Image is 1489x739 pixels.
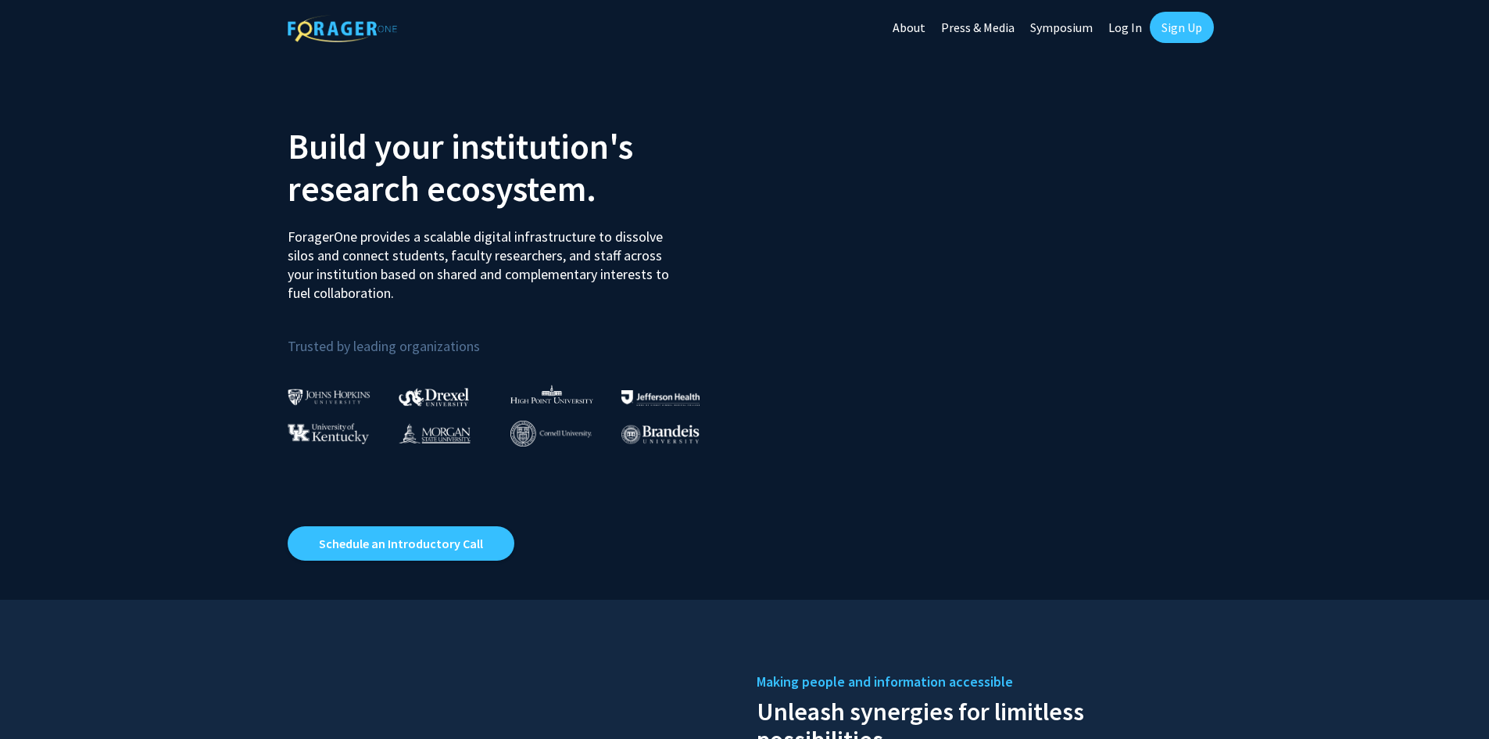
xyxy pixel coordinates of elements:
a: Sign Up [1150,12,1214,43]
img: Drexel University [399,388,469,406]
a: Opens in a new tab [288,526,514,561]
p: Trusted by leading organizations [288,315,733,358]
p: ForagerOne provides a scalable digital infrastructure to dissolve silos and connect students, fac... [288,216,680,303]
h2: Build your institution's research ecosystem. [288,125,733,210]
img: Cornell University [510,421,592,447]
img: Morgan State University [399,423,471,443]
img: Brandeis University [621,425,700,444]
img: High Point University [510,385,593,404]
img: University of Kentucky [288,423,369,444]
h5: Making people and information accessible [757,670,1202,694]
img: Thomas Jefferson University [621,390,700,405]
img: Johns Hopkins University [288,389,370,405]
img: ForagerOne Logo [288,15,397,42]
